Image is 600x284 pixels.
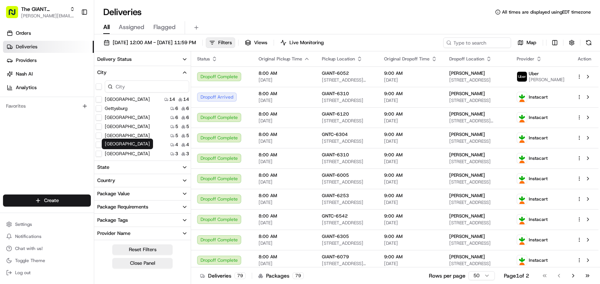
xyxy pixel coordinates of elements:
[517,215,527,224] img: profile_instacart_ahold_partner.png
[529,77,565,83] span: [PERSON_NAME]
[119,23,144,32] span: Assigned
[21,5,67,13] button: The GIANT Company
[15,110,58,117] span: Knowledge Base
[517,235,527,245] img: profile_instacart_ahold_partner.png
[384,220,437,226] span: [DATE]
[384,179,437,185] span: [DATE]
[322,138,372,144] span: [STREET_ADDRESS]
[197,56,210,62] span: Status
[529,114,548,120] span: Instacart
[449,131,485,137] span: [PERSON_NAME]
[259,172,310,178] span: 8:00 AM
[502,9,591,15] span: All times are displayed using EDT timezone
[514,37,540,48] button: Map
[259,70,310,76] span: 8:00 AM
[3,54,94,66] a: Providers
[94,187,191,200] button: Package Value
[517,113,527,122] img: profile_instacart_ahold_partner.png
[322,213,348,219] span: GNTC-6542
[322,193,349,199] span: GIANT-6253
[175,105,178,111] span: 6
[20,49,124,57] input: Clear
[384,159,437,165] span: [DATE]
[186,133,189,139] span: 5
[384,138,437,144] span: [DATE]
[5,106,61,120] a: 📗Knowledge Base
[259,213,310,219] span: 8:00 AM
[517,194,527,204] img: profile_instacart_ahold_partner.png
[100,37,199,48] button: [DATE] 12:00 AM - [DATE] 11:59 PM
[186,114,189,120] span: 6
[3,100,91,112] div: Favorites
[322,240,372,246] span: [STREET_ADDRESS]
[529,94,548,100] span: Instacart
[259,179,310,185] span: [DATE]
[529,135,548,141] span: Instacart
[322,97,372,103] span: [STREET_ADDRESS]
[105,133,150,139] label: [GEOGRAPHIC_DATA]
[94,66,191,79] button: City
[527,39,536,46] span: Map
[449,138,505,144] span: [STREET_ADDRESS]
[449,152,485,158] span: [PERSON_NAME]
[322,199,372,205] span: [STREET_ADDRESS]
[384,213,437,219] span: 9:00 AM
[449,159,505,165] span: [STREET_ADDRESS]
[3,82,94,94] a: Analytics
[3,231,91,242] button: Notifications
[449,56,484,62] span: Dropoff Location
[105,105,127,111] label: Gettysburg
[97,217,128,224] div: Package Tags
[97,177,115,184] div: Country
[529,176,548,182] span: Instacart
[175,151,178,157] span: 3
[26,72,124,80] div: Start new chat
[322,118,372,124] span: [STREET_ADDRESS]
[206,37,235,48] button: Filters
[8,72,21,86] img: 1736555255976-a54dd68f-1ca7-489b-9aae-adbdc363a1c4
[529,257,548,263] span: Instacart
[169,96,175,102] span: 14
[259,199,310,205] span: [DATE]
[175,123,178,130] span: 5
[3,267,91,278] button: Log out
[153,23,176,32] span: Flagged
[259,254,310,260] span: 8:00 AM
[97,56,132,63] div: Delivery Status
[449,111,485,117] span: [PERSON_NAME]
[384,193,437,199] span: 9:00 AM
[186,151,189,157] span: 3
[94,227,191,240] button: Provider Name
[529,155,548,161] span: Instacart
[97,230,130,237] div: Provider Name
[15,245,43,252] span: Chat with us!
[517,174,527,184] img: profile_instacart_ahold_partner.png
[384,254,437,260] span: 9:00 AM
[16,71,33,77] span: Nash AI
[44,197,59,204] span: Create
[16,30,31,37] span: Orders
[3,3,78,21] button: The GIANT Company[PERSON_NAME][EMAIL_ADDRESS][PERSON_NAME][DOMAIN_NAME]
[449,199,505,205] span: [STREET_ADDRESS]
[97,69,107,76] div: City
[449,193,485,199] span: [PERSON_NAME]
[449,179,505,185] span: [STREET_ADDRESS]
[75,128,91,134] span: Pylon
[259,240,310,246] span: [DATE]
[449,240,505,246] span: [STREET_ADDRESS]
[71,110,121,117] span: API Documentation
[259,91,310,97] span: 8:00 AM
[175,142,178,148] span: 4
[105,123,150,130] label: [GEOGRAPHIC_DATA]
[8,110,14,116] div: 📗
[105,114,150,120] label: [GEOGRAPHIC_DATA]
[259,220,310,226] span: [DATE]
[15,221,32,227] span: Settings
[449,213,485,219] span: [PERSON_NAME]
[384,91,437,97] span: 9:00 AM
[529,216,548,222] span: Instacart
[3,219,91,230] button: Settings
[384,199,437,205] span: [DATE]
[112,244,173,255] button: Reset Filters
